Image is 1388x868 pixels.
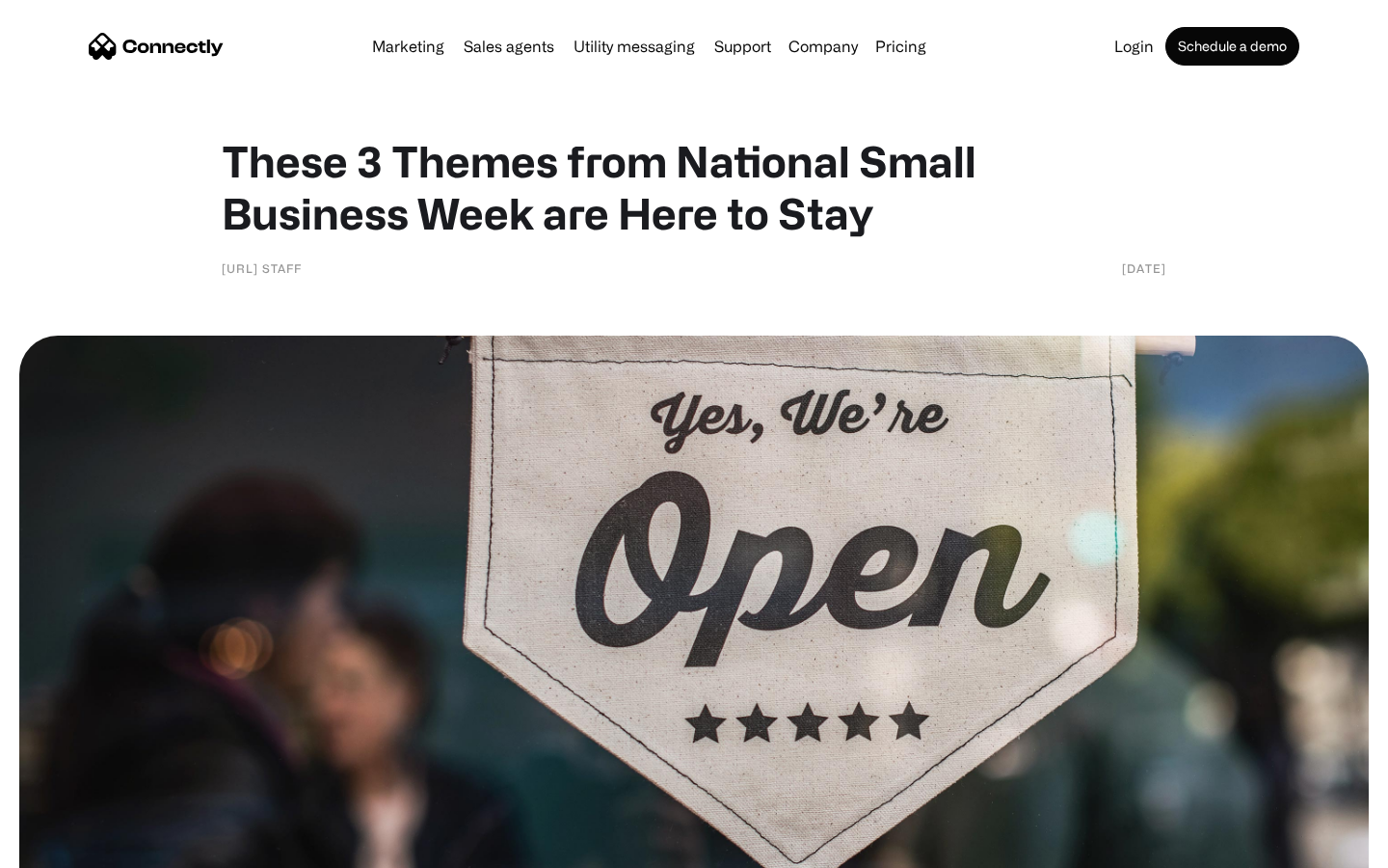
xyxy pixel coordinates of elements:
[39,834,116,861] ul: Language list
[222,135,1166,239] h1: These 3 Themes from National Small Business Week are Here to Stay
[222,258,302,278] div: [URL] Staff
[19,834,116,861] aside: Language selected: English
[1165,27,1299,66] a: Schedule a demo
[1122,258,1166,278] div: [DATE]
[364,39,452,54] a: Marketing
[707,39,779,54] a: Support
[788,33,858,60] div: Company
[566,39,703,54] a: Utility messaging
[1107,39,1161,54] a: Login
[456,39,562,54] a: Sales agents
[867,39,934,54] a: Pricing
